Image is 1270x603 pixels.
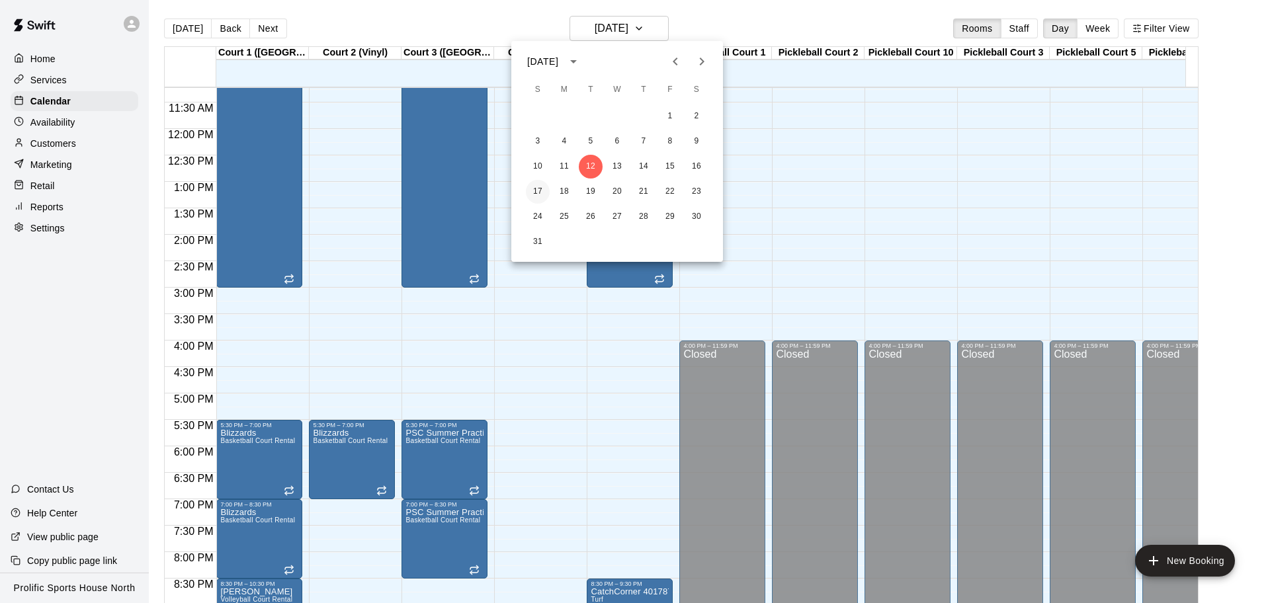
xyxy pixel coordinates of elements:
button: 3 [526,130,550,153]
button: 22 [658,180,682,204]
button: 2 [685,104,708,128]
button: 5 [579,130,603,153]
button: 26 [579,205,603,229]
span: Sunday [526,77,550,103]
button: 19 [579,180,603,204]
button: 25 [552,205,576,229]
button: 27 [605,205,629,229]
div: [DATE] [527,55,558,69]
button: 23 [685,180,708,204]
button: 13 [605,155,629,179]
button: Next month [689,48,715,75]
button: 1 [658,104,682,128]
button: 6 [605,130,629,153]
button: 14 [632,155,656,179]
span: Monday [552,77,576,103]
span: Tuesday [579,77,603,103]
span: Friday [658,77,682,103]
button: 7 [632,130,656,153]
button: 28 [632,205,656,229]
button: 18 [552,180,576,204]
button: Previous month [662,48,689,75]
button: 24 [526,205,550,229]
span: Saturday [685,77,708,103]
button: 20 [605,180,629,204]
button: 10 [526,155,550,179]
button: 8 [658,130,682,153]
button: calendar view is open, switch to year view [562,50,585,73]
button: 4 [552,130,576,153]
button: 30 [685,205,708,229]
button: 31 [526,230,550,254]
button: 17 [526,180,550,204]
button: 12 [579,155,603,179]
button: 9 [685,130,708,153]
button: 29 [658,205,682,229]
button: 15 [658,155,682,179]
span: Thursday [632,77,656,103]
button: 16 [685,155,708,179]
button: 21 [632,180,656,204]
button: 11 [552,155,576,179]
span: Wednesday [605,77,629,103]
